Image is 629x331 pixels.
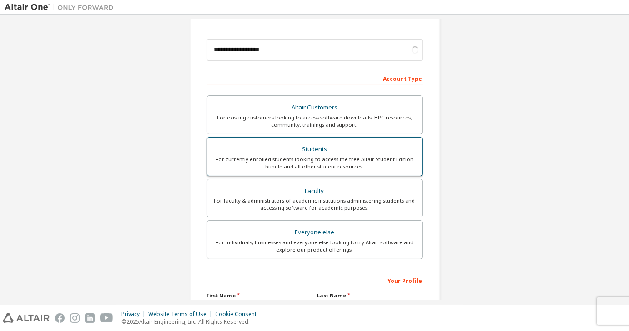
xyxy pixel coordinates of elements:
img: linkedin.svg [85,313,95,323]
p: © 2025 Altair Engineering, Inc. All Rights Reserved. [121,318,262,326]
label: First Name [207,292,312,299]
div: Privacy [121,311,148,318]
div: For existing customers looking to access software downloads, HPC resources, community, trainings ... [213,114,417,128]
div: For currently enrolled students looking to access the free Altair Student Edition bundle and all ... [213,156,417,170]
div: Account Type [207,71,423,85]
div: For faculty & administrators of academic institutions administering students and accessing softwa... [213,197,417,212]
div: For individuals, businesses and everyone else looking to try Altair software and explore our prod... [213,239,417,253]
img: facebook.svg [55,313,65,323]
label: Last Name [317,292,423,299]
div: Everyone else [213,226,417,239]
div: Cookie Consent [215,311,262,318]
div: Students [213,143,417,156]
div: Your Profile [207,273,423,287]
img: Altair One [5,3,118,12]
img: youtube.svg [100,313,113,323]
div: Faculty [213,185,417,198]
img: instagram.svg [70,313,80,323]
div: Website Terms of Use [148,311,215,318]
div: Altair Customers [213,101,417,114]
img: altair_logo.svg [3,313,50,323]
